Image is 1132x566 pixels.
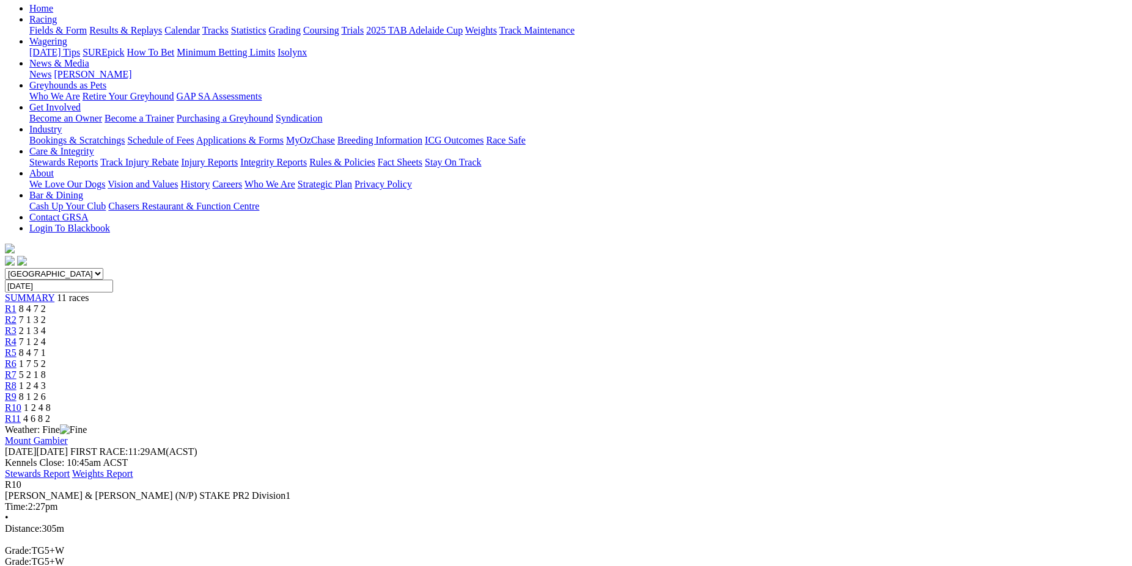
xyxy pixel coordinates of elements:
a: Minimum Betting Limits [177,47,275,57]
a: Become an Owner [29,113,102,123]
div: TG5+W [5,545,1127,556]
a: How To Bet [127,47,175,57]
span: 1 2 4 3 [19,380,46,391]
span: • [5,512,9,523]
a: Home [29,3,53,13]
a: Statistics [231,25,266,35]
a: Schedule of Fees [127,135,194,145]
span: 7 1 3 2 [19,314,46,325]
div: Bar & Dining [29,201,1127,212]
a: Coursing [303,25,339,35]
a: Strategic Plan [298,179,352,189]
a: Track Maintenance [499,25,575,35]
a: Contact GRSA [29,212,88,222]
a: Cash Up Your Club [29,201,106,211]
div: Greyhounds as Pets [29,91,1127,102]
div: [PERSON_NAME] & [PERSON_NAME] (N/P) STAKE PR2 Division1 [5,490,1127,501]
span: Weather: Fine [5,424,87,435]
a: R4 [5,336,17,347]
div: Industry [29,135,1127,146]
a: Vision and Values [108,179,178,189]
a: Calendar [164,25,200,35]
div: Kennels Close: 10:45am ACST [5,457,1127,468]
span: 5 2 1 8 [19,369,46,380]
span: R2 [5,314,17,325]
a: R1 [5,303,17,314]
span: 1 7 5 2 [19,358,46,369]
img: facebook.svg [5,256,15,266]
a: [PERSON_NAME] [54,69,131,79]
a: Bar & Dining [29,190,83,200]
a: Retire Your Greyhound [83,91,174,101]
a: Careers [212,179,242,189]
a: R8 [5,380,17,391]
a: Become a Trainer [105,113,174,123]
span: 8 4 7 1 [19,347,46,358]
a: Mount Gambier [5,435,68,446]
a: R7 [5,369,17,380]
a: R10 [5,402,21,413]
span: Time: [5,501,28,512]
div: 305m [5,523,1127,534]
a: Tracks [202,25,229,35]
a: Syndication [276,113,322,123]
a: Applications & Forms [196,135,284,145]
a: Fact Sheets [378,157,422,167]
span: 8 4 7 2 [19,303,46,314]
a: Industry [29,124,62,134]
span: Distance: [5,523,42,534]
img: Fine [60,424,87,435]
div: Racing [29,25,1127,36]
div: 2:27pm [5,501,1127,512]
a: News & Media [29,58,89,68]
a: History [180,179,210,189]
a: MyOzChase [286,135,335,145]
span: [DATE] [5,446,68,457]
div: Care & Integrity [29,157,1127,168]
div: About [29,179,1127,190]
div: News & Media [29,69,1127,80]
a: [DATE] Tips [29,47,80,57]
span: 2 1 3 4 [19,325,46,336]
div: Wagering [29,47,1127,58]
a: We Love Our Dogs [29,179,105,189]
a: Wagering [29,36,67,46]
a: Stewards Reports [29,157,98,167]
span: FIRST RACE: [70,446,128,457]
a: Integrity Reports [240,157,307,167]
a: R6 [5,358,17,369]
a: SUREpick [83,47,124,57]
a: About [29,168,54,178]
a: Racing [29,14,57,24]
span: 7 1 2 4 [19,336,46,347]
a: Purchasing a Greyhound [177,113,273,123]
span: Grade: [5,545,32,556]
a: Breeding Information [337,135,422,145]
a: Rules & Policies [309,157,375,167]
a: Get Involved [29,102,81,112]
a: News [29,69,51,79]
a: Privacy Policy [355,179,412,189]
a: Login To Blackbook [29,223,110,233]
input: Select date [5,280,113,292]
a: Grading [269,25,301,35]
span: R3 [5,325,17,336]
a: GAP SA Assessments [177,91,262,101]
a: ICG Outcomes [425,135,483,145]
a: R11 [5,413,21,424]
span: 11 races [57,292,89,303]
a: SUMMARY [5,292,54,303]
span: 8 1 2 6 [19,391,46,402]
span: 4 6 8 2 [23,413,50,424]
a: R5 [5,347,17,358]
a: Stewards Report [5,468,70,479]
a: Weights [465,25,497,35]
img: logo-grsa-white.png [5,244,15,253]
a: 2025 TAB Adelaide Cup [366,25,463,35]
